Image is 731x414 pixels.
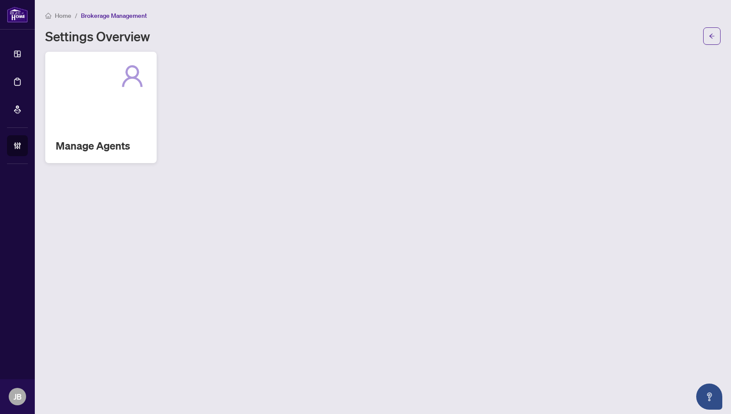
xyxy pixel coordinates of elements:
[56,139,146,153] h2: Manage Agents
[7,7,28,23] img: logo
[81,12,147,20] span: Brokerage Management
[75,10,77,20] li: /
[709,33,715,39] span: arrow-left
[45,29,150,43] h1: Settings Overview
[55,12,71,20] span: Home
[45,13,51,19] span: home
[696,384,722,410] button: Open asap
[13,391,22,403] span: JB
